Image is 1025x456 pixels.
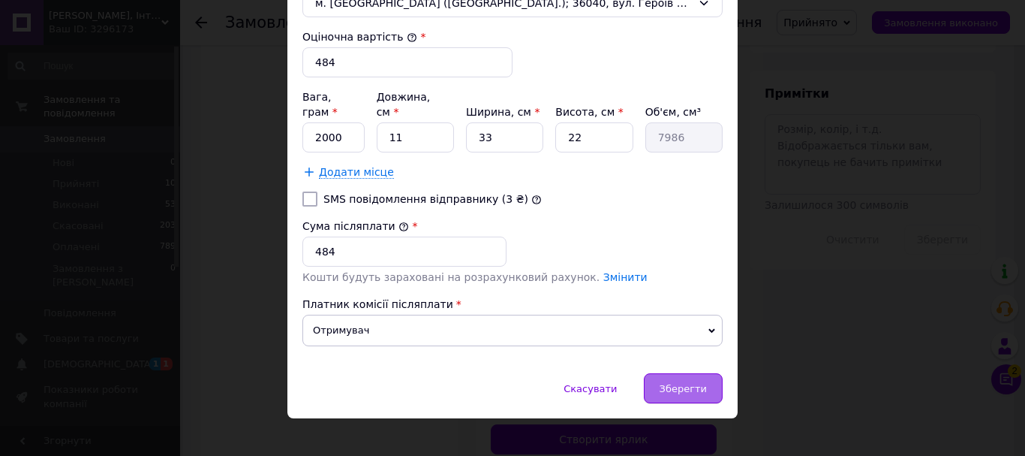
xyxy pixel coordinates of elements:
span: Зберегти [660,383,707,394]
span: Кошти будуть зараховані на розрахунковий рахунок. [302,271,648,283]
span: Скасувати [564,383,617,394]
span: Платник комісії післяплати [302,298,453,310]
span: Отримувач [302,315,723,346]
label: Ширина, см [466,106,540,118]
div: Об'єм, см³ [645,104,723,119]
label: Довжина, см [377,91,431,118]
label: Оціночна вартість [302,31,417,43]
a: Змінити [603,271,648,283]
label: Вага, грам [302,91,338,118]
label: SMS повідомлення відправнику (3 ₴) [323,193,528,205]
label: Сума післяплати [302,220,409,232]
span: Додати місце [319,166,394,179]
label: Висота, см [555,106,623,118]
